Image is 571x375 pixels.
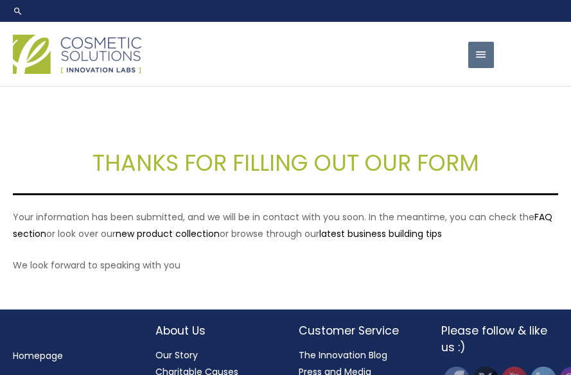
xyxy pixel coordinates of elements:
a: Homepage [13,349,63,362]
h2: THANKS FOR FILLING OUT OUR FORM [13,148,558,178]
h2: About Us [155,322,272,339]
img: Cosmetic Solutions Logo [13,35,141,74]
a: latest business building tips [319,227,442,240]
p: We look forward to speaking with you [13,257,558,274]
nav: Menu [13,347,130,364]
a: The Innovation Blog [299,349,387,362]
h2: Customer Service [299,322,416,339]
p: Your information has been submitted, and we will be in contact with you soon. In the meantime, yo... [13,209,558,242]
h2: Please follow & like us :) [441,322,558,356]
a: new product collection [116,227,220,240]
a: Search icon link [13,6,23,16]
a: Our Story [155,349,198,362]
